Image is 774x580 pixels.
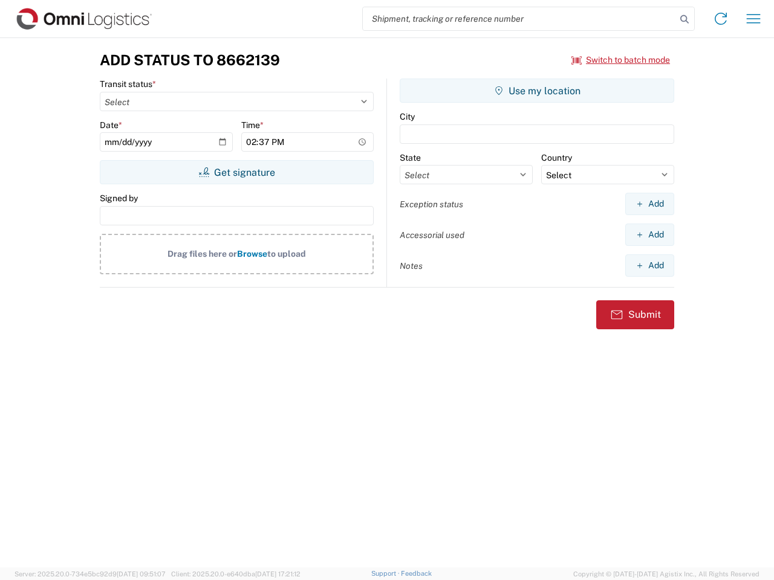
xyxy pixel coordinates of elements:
[100,120,122,130] label: Date
[571,50,670,70] button: Switch to batch mode
[100,193,138,204] label: Signed by
[171,570,301,578] span: Client: 2025.20.0-e640dba
[541,152,572,163] label: Country
[625,224,674,246] button: Add
[401,570,432,577] a: Feedback
[400,152,421,163] label: State
[100,160,374,184] button: Get signature
[573,569,759,579] span: Copyright © [DATE]-[DATE] Agistix Inc., All Rights Reserved
[117,570,166,578] span: [DATE] 09:51:07
[363,7,676,30] input: Shipment, tracking or reference number
[100,51,280,69] h3: Add Status to 8662139
[400,260,423,271] label: Notes
[100,79,156,89] label: Transit status
[167,249,237,259] span: Drag files here or
[400,79,674,103] button: Use my location
[255,570,301,578] span: [DATE] 17:21:12
[596,300,674,329] button: Submit
[371,570,402,577] a: Support
[267,249,306,259] span: to upload
[625,254,674,277] button: Add
[625,193,674,215] button: Add
[400,230,464,240] label: Accessorial used
[15,570,166,578] span: Server: 2025.20.0-734e5bc92d9
[237,249,267,259] span: Browse
[400,111,415,122] label: City
[400,199,463,210] label: Exception status
[241,120,264,130] label: Time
